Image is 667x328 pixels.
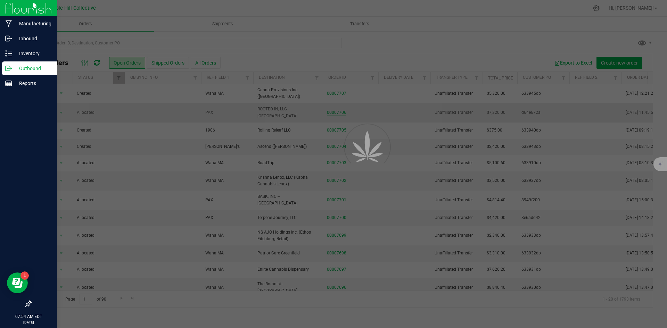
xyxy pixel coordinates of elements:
iframe: Resource center [7,272,28,293]
p: Outbound [12,64,54,73]
p: Inventory [12,49,54,58]
p: Manufacturing [12,19,54,28]
p: Reports [12,79,54,87]
inline-svg: Inventory [5,50,12,57]
p: Inbound [12,34,54,43]
inline-svg: Manufacturing [5,20,12,27]
inline-svg: Inbound [5,35,12,42]
inline-svg: Reports [5,80,12,87]
inline-svg: Outbound [5,65,12,72]
p: 07:54 AM EDT [3,313,54,320]
p: [DATE] [3,320,54,325]
iframe: Resource center unread badge [20,271,29,280]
